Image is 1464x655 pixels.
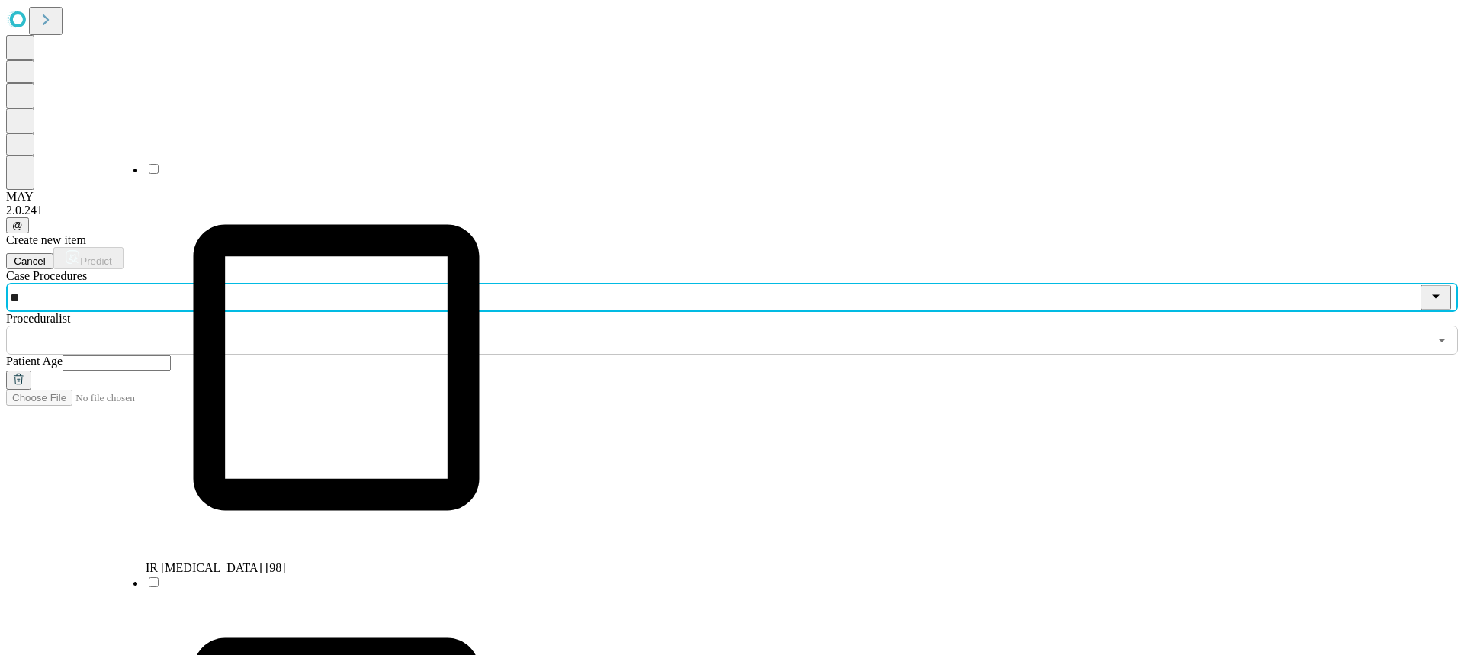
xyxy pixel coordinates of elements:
span: @ [12,220,23,231]
div: MAY [6,190,1458,204]
span: Patient Age [6,355,63,368]
button: Close [1421,285,1451,310]
span: Predict [80,255,111,267]
button: Cancel [6,253,53,269]
span: Create new item [6,233,86,246]
span: IR [MEDICAL_DATA] [98] [146,561,286,574]
span: Scheduled Procedure [6,269,87,282]
span: Cancel [14,255,46,267]
span: Proceduralist [6,312,70,325]
button: @ [6,217,29,233]
button: Open [1431,329,1453,351]
div: 2.0.241 [6,204,1458,217]
button: Predict [53,247,124,269]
